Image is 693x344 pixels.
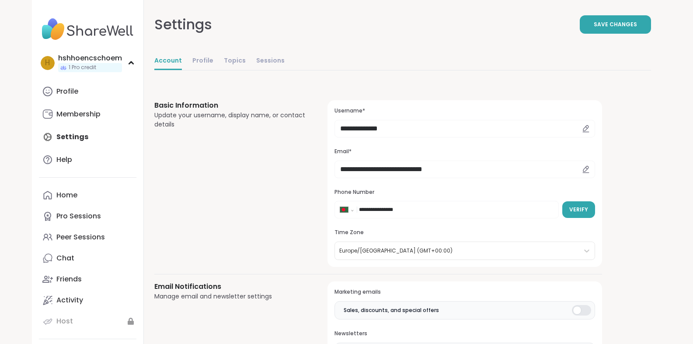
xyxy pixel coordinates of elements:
[39,248,136,269] a: Chat
[569,206,588,214] span: Verify
[56,253,74,263] div: Chat
[39,14,136,45] img: ShareWell Nav Logo
[256,53,285,70] a: Sessions
[154,292,307,301] div: Manage email and newsletter settings
[334,107,595,115] h3: Username*
[56,316,73,326] div: Host
[154,53,182,70] a: Account
[154,111,307,129] div: Update your username, display name, or contact details
[154,281,307,292] h3: Email Notifications
[58,53,122,63] div: hshhoencschoem
[56,274,82,284] div: Friends
[562,201,595,218] button: Verify
[56,155,72,165] div: Help
[56,190,77,200] div: Home
[39,206,136,227] a: Pro Sessions
[45,57,50,69] span: h
[39,104,136,125] a: Membership
[334,288,595,296] h3: Marketing emails
[39,149,136,170] a: Help
[334,148,595,155] h3: Email*
[344,306,439,314] span: Sales, discounts, and special offers
[56,295,83,305] div: Activity
[580,15,651,34] button: Save Changes
[594,21,637,28] span: Save Changes
[56,211,101,221] div: Pro Sessions
[39,269,136,290] a: Friends
[56,232,105,242] div: Peer Sessions
[154,14,212,35] div: Settings
[334,189,595,196] h3: Phone Number
[69,64,96,71] span: 1 Pro credit
[39,81,136,102] a: Profile
[39,290,136,311] a: Activity
[56,87,78,96] div: Profile
[56,109,101,119] div: Membership
[39,227,136,248] a: Peer Sessions
[39,185,136,206] a: Home
[39,311,136,332] a: Host
[334,229,595,236] h3: Time Zone
[224,53,246,70] a: Topics
[192,53,213,70] a: Profile
[154,100,307,111] h3: Basic Information
[334,330,595,337] h3: Newsletters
